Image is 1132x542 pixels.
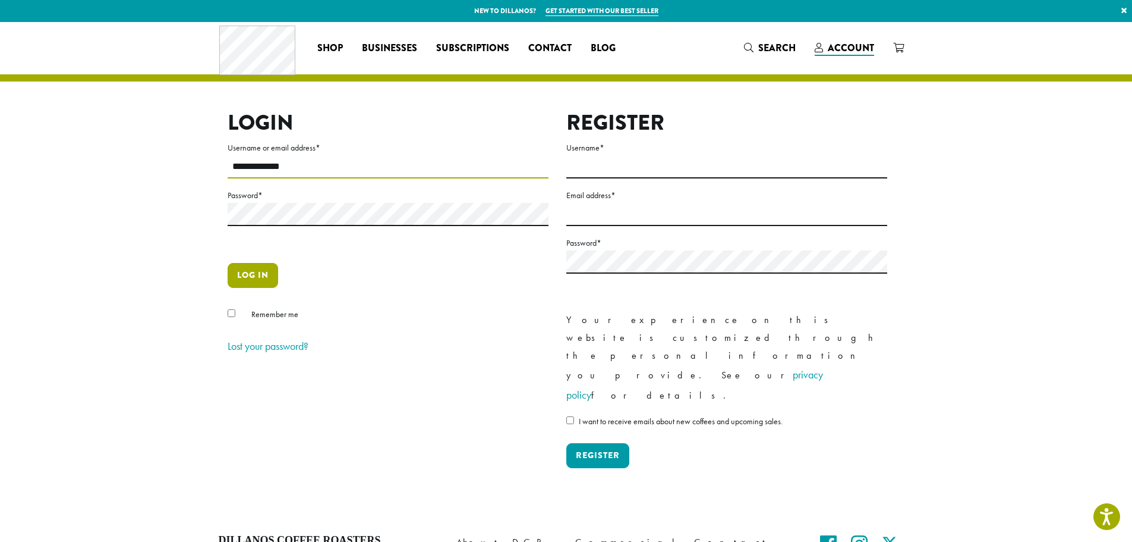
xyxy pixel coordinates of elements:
label: Username or email address [228,140,548,155]
a: Search [734,38,805,58]
label: Password [228,188,548,203]
h2: Login [228,110,548,136]
span: Blog [591,41,616,56]
label: Username [566,140,887,155]
span: Shop [317,41,343,56]
input: I want to receive emails about new coffees and upcoming sales. [566,416,574,424]
a: Lost your password? [228,339,308,353]
span: Subscriptions [436,41,509,56]
button: Log in [228,263,278,288]
span: Businesses [362,41,417,56]
a: Get started with our best seller [545,6,658,16]
h2: Register [566,110,887,136]
label: Password [566,236,887,250]
span: Account [828,41,874,55]
span: Remember me [251,309,298,319]
span: I want to receive emails about new coffees and upcoming sales. [579,416,783,427]
p: Your experience on this website is customized through the personal information you provide. See o... [566,311,887,405]
label: Email address [566,188,887,203]
button: Register [566,443,629,468]
a: privacy policy [566,368,823,402]
span: Contact [528,41,572,56]
span: Search [758,41,796,55]
a: Shop [308,39,352,58]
